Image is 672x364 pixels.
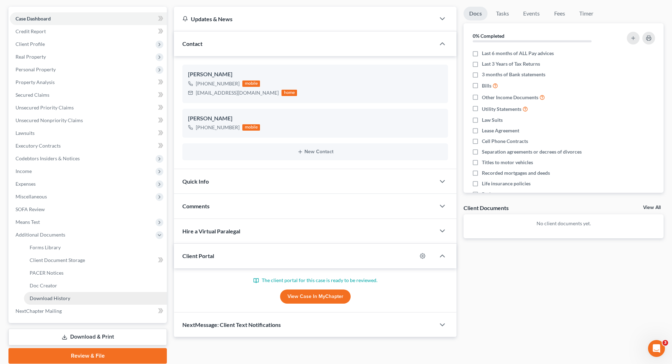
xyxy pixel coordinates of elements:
[8,348,167,364] a: Review & File
[242,80,260,87] div: mobile
[280,290,351,304] a: View Case in MyChapter
[482,71,545,78] span: 3 months of Bank statements
[24,241,167,254] a: Forms Library
[648,340,665,357] iframe: Intercom live chat
[196,124,240,131] div: [PHONE_NUMBER]
[188,114,442,123] div: [PERSON_NAME]
[10,76,167,89] a: Property Analysis
[490,7,515,20] a: Tasks
[10,139,167,152] a: Executory Contracts
[24,267,167,279] a: PACER Notices
[473,33,504,39] strong: 0% Completed
[24,279,167,292] a: Doc Creator
[482,60,540,67] span: Last 3 Years of Tax Returns
[469,220,658,227] p: No client documents yet.
[482,106,521,113] span: Utility Statements
[10,305,167,317] a: NextChapter Mailing
[10,25,167,38] a: Credit Report
[482,191,550,198] span: Retirement account statements
[16,28,46,34] span: Credit Report
[24,292,167,305] a: Download History
[16,232,65,238] span: Additional Documents
[30,270,63,276] span: PACER Notices
[242,124,260,131] div: mobile
[24,254,167,267] a: Client Document Storage
[16,143,61,149] span: Executory Contracts
[16,66,56,72] span: Personal Property
[8,329,167,345] a: Download & Print
[464,204,509,211] div: Client Documents
[182,178,209,185] span: Quick Info
[10,203,167,216] a: SOFA Review
[574,7,599,20] a: Timer
[16,155,80,161] span: Codebtors Insiders & Notices
[182,321,281,328] span: NextMessage: Client Text Notifications
[30,282,57,288] span: Doc Creator
[182,15,427,23] div: Updates & News
[643,205,661,210] a: View All
[16,181,36,187] span: Expenses
[16,41,45,47] span: Client Profile
[16,130,35,136] span: Lawsuits
[182,228,240,234] span: Hire a Virtual Paralegal
[10,89,167,101] a: Secured Claims
[182,40,202,47] span: Contact
[16,117,83,123] span: Unsecured Nonpriority Claims
[662,340,668,346] span: 3
[196,89,279,96] div: [EMAIL_ADDRESS][DOMAIN_NAME]
[16,92,49,98] span: Secured Claims
[482,117,503,124] span: Law Suits
[482,50,554,57] span: Last 6 months of ALL Pay advices
[182,277,448,284] p: The client portal for this case is ready to be reviewed.
[482,82,491,89] span: Bills
[482,127,519,134] span: Lease Agreement
[482,159,533,166] span: Titles to motor vehicles
[548,7,571,20] a: Fees
[16,219,40,225] span: Means Test
[196,80,240,87] div: [PHONE_NUMBER]
[10,127,167,139] a: Lawsuits
[16,105,74,111] span: Unsecured Priority Claims
[182,203,210,209] span: Comments
[482,148,582,155] span: Separation agreements or decrees of divorces
[482,180,531,187] span: Life insurance policies
[30,244,61,250] span: Forms Library
[482,138,528,145] span: Cell Phone Contracts
[16,193,47,199] span: Miscellaneous
[482,94,538,101] span: Other Income Documents
[30,257,85,263] span: Client Document Storage
[16,54,46,60] span: Real Property
[30,295,70,301] span: Download History
[517,7,545,20] a: Events
[281,90,297,96] div: home
[16,206,45,212] span: SOFA Review
[482,169,550,177] span: Recorded mortgages and deeds
[188,70,442,79] div: [PERSON_NAME]
[182,252,214,259] span: Client Portal
[464,7,488,20] a: Docs
[16,308,62,314] span: NextChapter Mailing
[10,12,167,25] a: Case Dashboard
[10,114,167,127] a: Unsecured Nonpriority Claims
[16,79,55,85] span: Property Analysis
[16,168,32,174] span: Income
[10,101,167,114] a: Unsecured Priority Claims
[188,149,442,155] button: New Contact
[16,16,51,22] span: Case Dashboard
